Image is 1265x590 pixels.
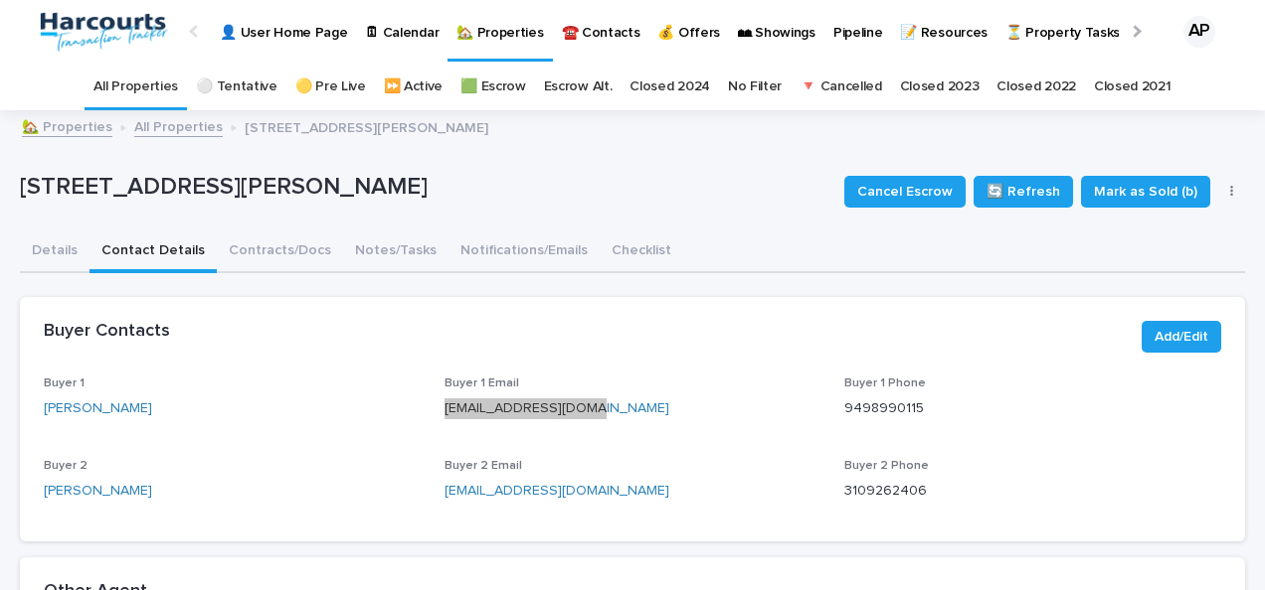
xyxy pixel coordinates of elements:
[445,401,669,415] a: [EMAIL_ADDRESS][DOMAIN_NAME]
[384,64,444,110] a: ⏩ Active
[449,231,600,273] button: Notifications/Emails
[90,231,217,273] button: Contact Details
[544,64,613,110] a: Escrow Alt.
[844,176,966,208] button: Cancel Escrow
[1155,327,1208,347] span: Add/Edit
[44,460,88,472] span: Buyer 2
[996,64,1076,110] a: Closed 2022
[44,398,152,419] a: [PERSON_NAME]
[445,484,669,498] a: [EMAIL_ADDRESS][DOMAIN_NAME]
[1094,64,1172,110] a: Closed 2021
[40,12,169,52] img: aRr5UT5PQeWb03tlxx4P
[44,481,152,502] a: [PERSON_NAME]
[20,231,90,273] button: Details
[1183,16,1215,48] div: AP
[900,64,980,110] a: Closed 2023
[445,460,522,472] span: Buyer 2 Email
[987,182,1060,202] span: 🔄 Refresh
[44,377,85,389] span: Buyer 1
[857,182,953,202] span: Cancel Escrow
[217,231,343,273] button: Contracts/Docs
[600,231,683,273] button: Checklist
[44,321,170,343] h2: Buyer Contacts
[22,114,112,137] a: 🏡 Properties
[343,231,449,273] button: Notes/Tasks
[245,115,488,137] p: [STREET_ADDRESS][PERSON_NAME]
[844,377,926,389] span: Buyer 1 Phone
[134,114,223,137] a: All Properties
[445,377,519,389] span: Buyer 1 Email
[460,64,526,110] a: 🟩 Escrow
[844,460,929,472] span: Buyer 2 Phone
[20,173,828,202] p: [STREET_ADDRESS][PERSON_NAME]
[1094,182,1197,202] span: Mark as Sold (b)
[1142,321,1221,353] button: Add/Edit
[93,64,178,110] a: All Properties
[844,398,1221,419] p: 9498990115
[728,64,782,110] a: No Filter
[800,64,882,110] a: 🔻 Cancelled
[196,64,277,110] a: ⚪️ Tentative
[1081,176,1210,208] button: Mark as Sold (b)
[974,176,1073,208] button: 🔄 Refresh
[844,481,1221,502] p: 3109262406
[295,64,366,110] a: 🟡 Pre Live
[630,64,710,110] a: Closed 2024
